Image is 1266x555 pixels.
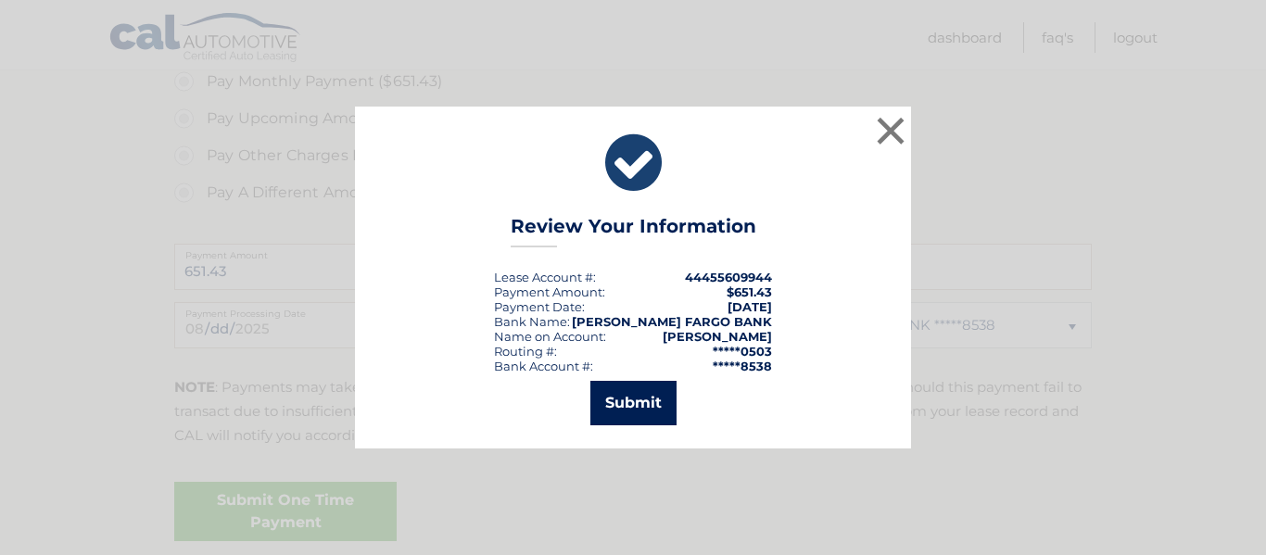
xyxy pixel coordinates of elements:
div: Payment Amount: [494,284,605,299]
div: : [494,299,585,314]
strong: [PERSON_NAME] FARGO BANK [572,314,772,329]
strong: [PERSON_NAME] [663,329,772,344]
h3: Review Your Information [511,215,756,247]
div: Name on Account: [494,329,606,344]
span: Payment Date [494,299,582,314]
button: × [872,112,909,149]
div: Bank Account #: [494,359,593,373]
span: [DATE] [728,299,772,314]
div: Routing #: [494,344,557,359]
strong: 44455609944 [685,270,772,284]
button: Submit [590,381,677,425]
div: Bank Name: [494,314,570,329]
div: Lease Account #: [494,270,596,284]
span: $651.43 [727,284,772,299]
